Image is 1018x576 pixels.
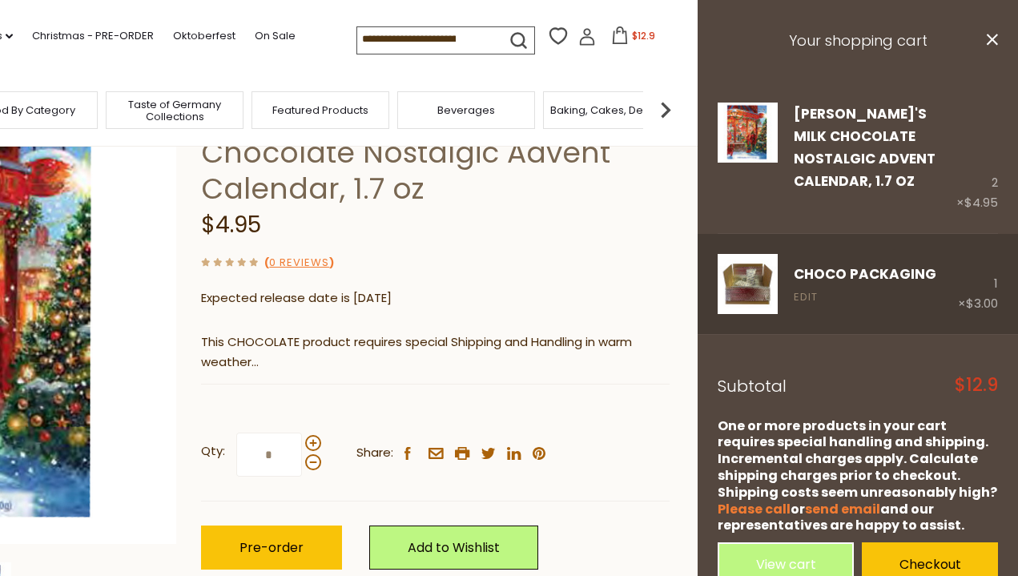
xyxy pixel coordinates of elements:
[794,289,818,306] a: Edit
[718,103,778,214] a: Erika's Milk Chocolate Nostalgic Advent Calendar, 1.7 oz
[718,254,778,314] img: CHOCO Packaging
[966,295,998,312] span: $3.00
[32,27,154,45] a: Christmas - PRE-ORDER
[718,375,787,397] span: Subtotal
[201,99,670,207] h1: [PERSON_NAME]'s Milk Chocolate Nostalgic Advent Calendar, 1.7 oz
[794,264,936,284] a: CHOCO Packaging
[201,441,225,461] strong: Qty:
[650,94,682,126] img: next arrow
[805,500,880,518] a: send email
[550,104,674,116] a: Baking, Cakes, Desserts
[201,288,670,308] p: Expected release date is [DATE]
[255,27,296,45] a: On Sale
[718,418,998,535] div: One or more products in your cart requires special handling and shipping. Incremental charges app...
[356,443,393,463] span: Share:
[201,209,261,240] span: $4.95
[632,29,655,42] span: $12.9
[201,332,670,373] p: This CHOCOLATE product requires special Shipping and Handling in warm weather
[201,526,342,570] button: Pre-order
[269,255,329,272] a: 0 Reviews
[955,377,998,394] span: $12.9
[369,526,538,570] a: Add to Wishlist
[111,99,239,123] a: Taste of Germany Collections
[964,194,998,211] span: $4.95
[599,26,667,50] button: $12.9
[173,27,235,45] a: Oktoberfest
[956,103,998,214] div: 2 ×
[236,433,302,477] input: Qty:
[718,500,791,518] a: Please call
[239,538,304,557] span: Pre-order
[272,104,368,116] a: Featured Products
[958,254,998,314] div: 1 ×
[718,103,778,163] img: Erika's Milk Chocolate Nostalgic Advent Calendar, 1.7 oz
[437,104,495,116] a: Beverages
[794,104,936,191] a: [PERSON_NAME]'s Milk Chocolate Nostalgic Advent Calendar, 1.7 oz
[264,255,334,270] span: ( )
